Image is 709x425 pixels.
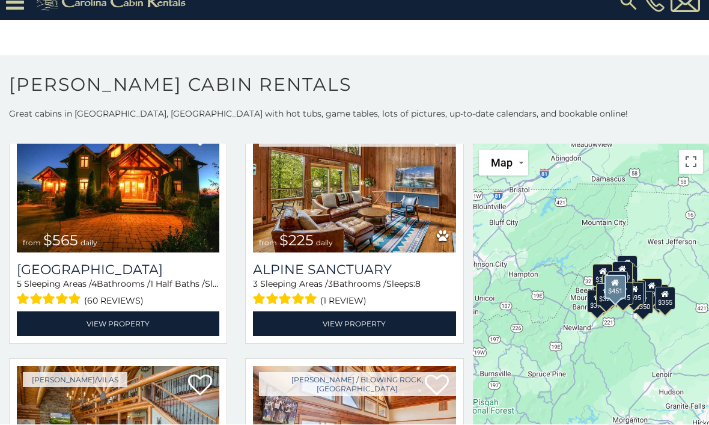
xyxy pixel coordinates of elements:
[588,290,608,313] div: $375
[642,279,662,302] div: $930
[43,232,78,249] span: $565
[593,264,613,287] div: $305
[604,275,626,299] div: $451
[84,293,144,309] span: (60 reviews)
[17,279,22,290] span: 5
[253,279,258,290] span: 3
[607,272,628,295] div: $210
[23,239,41,248] span: from
[601,281,621,304] div: $395
[253,117,455,253] img: Alpine Sanctuary
[655,287,675,310] div: $355
[320,293,367,309] span: (1 review)
[150,279,205,290] span: 1 Half Baths /
[316,239,333,248] span: daily
[253,262,455,278] a: Alpine Sanctuary
[91,279,97,290] span: 4
[17,312,219,337] a: View Property
[617,255,637,278] div: $525
[328,279,333,290] span: 3
[491,157,513,170] span: Map
[17,278,219,309] div: Sleeping Areas / Bathrooms / Sleeps:
[279,232,314,249] span: $225
[17,117,219,253] a: Wilderness Lodge from $565 daily
[259,239,277,248] span: from
[613,283,633,305] div: $315
[415,279,421,290] span: 8
[633,292,654,314] div: $350
[253,278,455,309] div: Sleeping Areas / Bathrooms / Sleeps:
[17,262,219,278] h3: Wilderness Lodge
[23,373,127,388] a: [PERSON_NAME]/Vilas
[253,117,455,253] a: Alpine Sanctuary from $225 daily
[17,117,219,253] img: Wilderness Lodge
[259,373,455,397] a: [PERSON_NAME] / Blowing Rock, [GEOGRAPHIC_DATA]
[81,239,97,248] span: daily
[679,150,703,174] button: Toggle fullscreen view
[597,283,617,306] div: $325
[17,262,219,278] a: [GEOGRAPHIC_DATA]
[188,374,212,399] a: Add to favorites
[612,261,633,284] div: $320
[479,150,528,176] button: Change map style
[624,283,645,305] div: $695
[253,312,455,337] a: View Property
